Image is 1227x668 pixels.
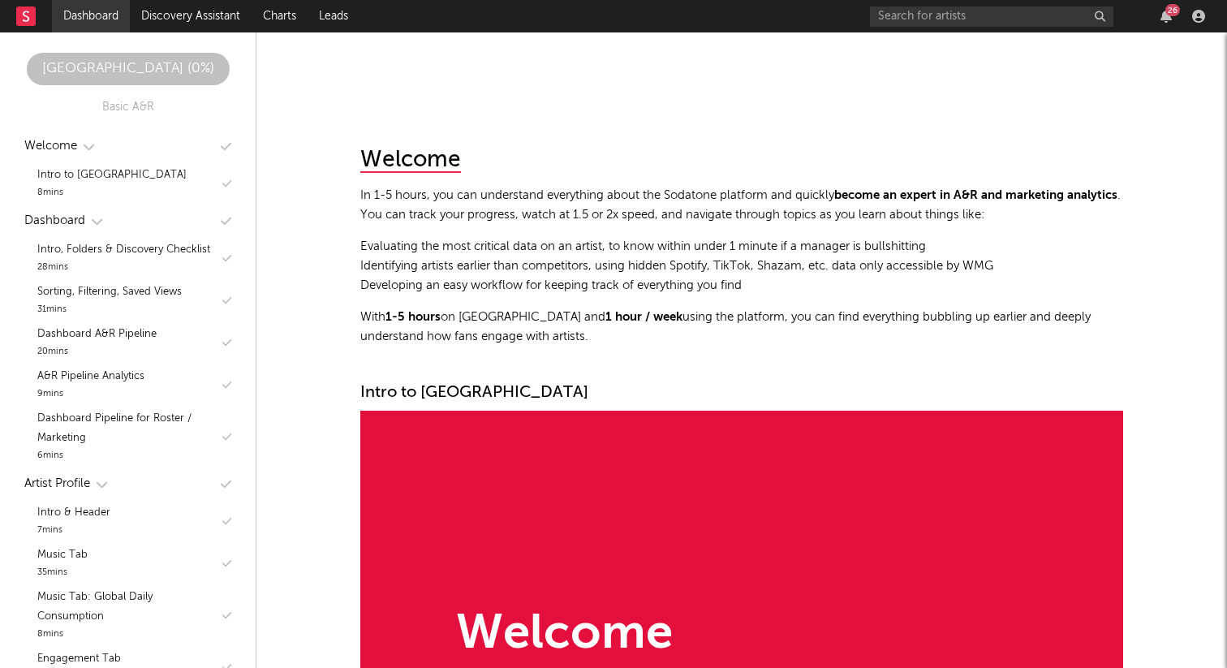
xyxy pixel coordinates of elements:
[360,237,1123,256] li: Evaluating the most critical data on an artist, to know within under 1 minute if a manager is bul...
[360,149,461,173] div: Welcome
[360,276,1123,295] li: Developing an easy workflow for keeping track of everything you find
[1160,10,1172,23] button: 26
[37,260,210,276] div: 28 mins
[37,185,187,201] div: 8 mins
[37,523,110,539] div: 7 mins
[37,386,144,403] div: 9 mins
[102,97,154,117] div: Basic A&R
[37,344,157,360] div: 20 mins
[385,311,441,323] strong: 1-5 hours
[360,186,1123,225] p: In 1-5 hours, you can understand everything about the Sodatone platform and quickly . You can tra...
[37,545,88,565] div: Music Tab
[37,240,210,260] div: Intro, Folders & Discovery Checklist
[37,302,182,318] div: 31 mins
[360,308,1123,347] p: With on [GEOGRAPHIC_DATA] and using the platform, you can find everything bubbling up earlier and...
[37,503,110,523] div: Intro & Header
[37,166,187,185] div: Intro to [GEOGRAPHIC_DATA]
[605,311,682,323] strong: 1 hour / week
[37,565,88,581] div: 35 mins
[37,367,144,386] div: A&R Pipeline Analytics
[37,282,182,302] div: Sorting, Filtering, Saved Views
[24,211,85,231] div: Dashboard
[1165,4,1180,16] div: 26
[37,588,218,627] div: Music Tab: Global Daily Consumption
[37,448,218,464] div: 6 mins
[360,256,1123,276] li: Identifying artists earlier than competitors, using hidden Spotify, TikTok, Shazam, etc. data onl...
[37,325,157,344] div: Dashboard A&R Pipeline
[37,409,218,448] div: Dashboard Pipeline for Roster / Marketing
[456,610,862,659] div: Welcome
[24,136,77,156] div: Welcome
[870,6,1113,27] input: Search for artists
[24,474,90,493] div: Artist Profile
[27,59,230,79] div: [GEOGRAPHIC_DATA] ( 0 %)
[37,627,218,643] div: 8 mins
[360,383,1123,403] div: Intro to [GEOGRAPHIC_DATA]
[834,189,1117,201] strong: become an expert in A&R and marketing analytics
